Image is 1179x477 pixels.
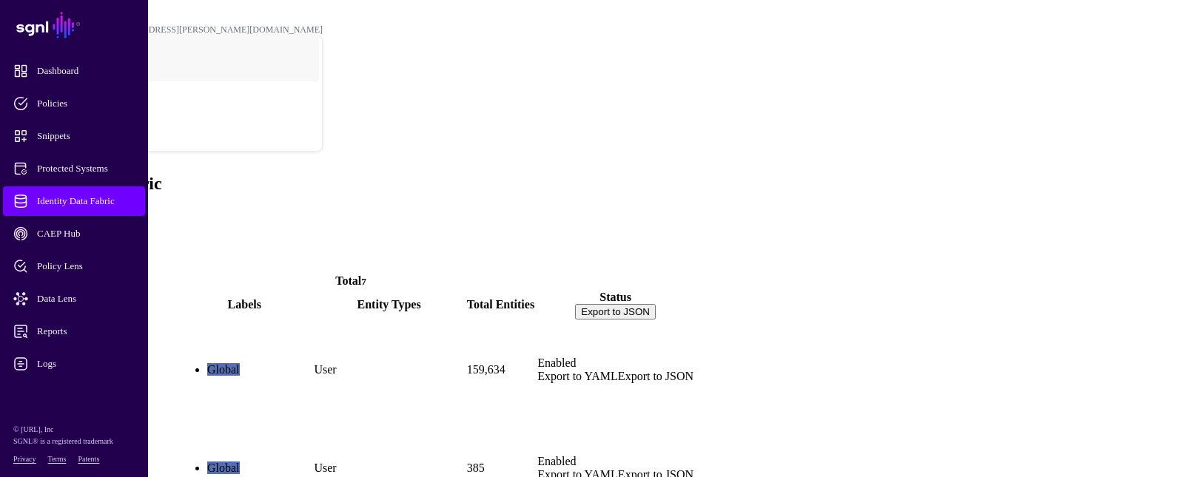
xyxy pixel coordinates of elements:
span: Entity Types [357,298,421,311]
a: Identity Data Fabric [3,186,145,216]
td: User [313,322,464,419]
div: Status [537,291,693,304]
a: Policy Lens [3,251,145,281]
a: Export to YAML [537,370,618,382]
button: Export to JSON [575,304,656,319]
a: Export to JSON [618,370,693,382]
span: Policy Lens [13,259,158,274]
span: Global [207,363,240,376]
a: Patents [78,455,99,463]
a: Terms [48,455,67,463]
strong: Total [335,274,361,287]
a: Dashboard [3,56,145,86]
div: [PERSON_NAME][EMAIL_ADDRESS][PERSON_NAME][DOMAIN_NAME] [30,24,323,35]
span: CAEP Hub [13,226,158,241]
span: Data Lens [13,291,158,306]
a: Privacy [13,455,36,463]
p: SGNL® is a registered trademark [13,436,135,447]
span: Global [207,461,240,474]
a: CAEP Hub [3,219,145,248]
span: Enabled [537,455,576,467]
a: POC [30,77,322,124]
span: Snippets [13,129,158,143]
div: Total Entities [467,298,534,311]
a: Protected Systems [3,154,145,183]
a: Snippets [3,121,145,151]
span: Dashboard [13,64,158,78]
span: Enabled [537,356,576,369]
span: Policies [13,96,158,111]
a: SGNL [9,9,139,41]
span: Logs [13,356,158,371]
div: Log out [30,129,322,140]
a: Logs [3,349,145,379]
h2: Identity Data Fabric [6,174,1173,194]
a: Reports [3,317,145,346]
a: Policies [3,89,145,118]
a: Data Lens [3,284,145,314]
span: Identity Data Fabric [13,194,158,209]
a: Admin [3,382,145,411]
span: Reports [13,324,158,339]
td: 159,634 [466,322,535,419]
div: Labels [178,298,311,311]
small: 7 [361,276,366,287]
p: © [URL], Inc [13,424,135,436]
span: Protected Systems [13,161,158,176]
